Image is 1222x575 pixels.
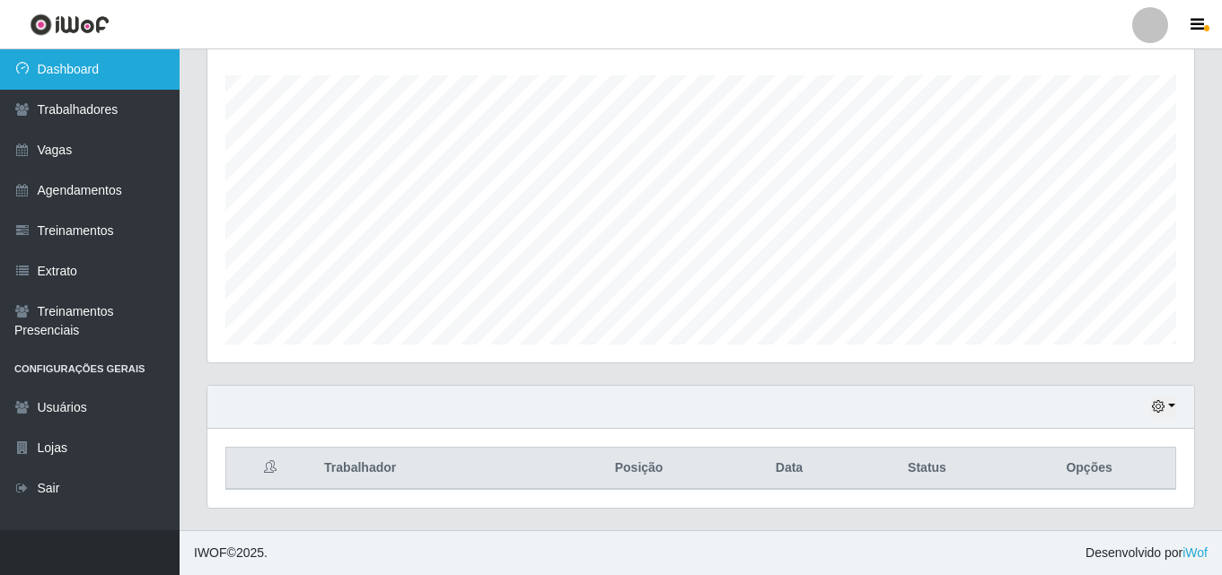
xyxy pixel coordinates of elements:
a: iWof [1182,545,1208,560]
th: Data [727,448,851,490]
th: Posição [550,448,727,490]
th: Trabalhador [313,448,550,490]
img: CoreUI Logo [30,13,110,36]
span: IWOF [194,545,227,560]
span: © 2025 . [194,544,268,562]
span: Desenvolvido por [1086,544,1208,562]
th: Status [851,448,1003,490]
th: Opções [1003,448,1175,490]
